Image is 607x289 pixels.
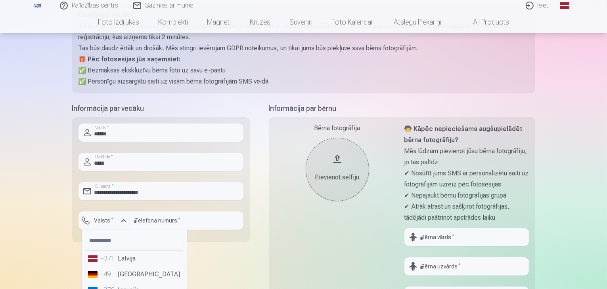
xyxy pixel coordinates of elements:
strong: 🎁 Pēc fotosesijas jūs saņemsiet: [79,55,181,63]
div: Pievienot selfiju [314,173,361,182]
a: Suvenīri [280,11,322,33]
p: ✅ Bezmaksas ekskluzīvu bērna foto uz savu e-pastu [79,65,529,76]
div: +371 [101,254,117,263]
h5: Informācija par vecāku [72,103,250,114]
div: +49 [101,270,117,279]
h5: Informācija par bērnu [269,103,535,114]
a: Foto izdrukas [88,11,149,33]
a: Atslēgu piekariņi [384,11,451,33]
p: Mēs lūdzam pievienot jūsu bērna fotogrāfiju, jo tas palīdz: [404,146,529,168]
div: Bērna fotogrāfija [275,124,400,133]
p: ✔ Nepajaukt bērnu fotogrāfijas grupā [404,190,529,201]
a: All products [451,11,519,33]
img: /fa1 [33,3,42,8]
a: Krūzes [240,11,280,33]
label: Valsts [91,217,117,224]
a: Foto kalendāri [322,11,384,33]
a: Komplekti [149,11,197,33]
strong: 🧒 Kāpēc nepieciešams augšupielādēt bērna fotogrāfiju? [404,125,523,144]
p: ✅ Personīgu aizsargātu saiti uz visām bērna fotogrāfijām SMS veidā [79,76,529,87]
button: Pievienot selfiju [306,138,369,201]
p: Tas būs daudz ērtāk un drošāk. Mēs stingri ievērojam GDPR noteikumus, un tikai jums būs piekļuve ... [79,43,529,54]
p: ✔ Ātrāk atrast un sašķirot fotogrāfijas, tādējādi paātrinot apstrādes laiku [404,201,529,223]
button: Valsts* [79,211,130,230]
p: ✔ Nosūtīt jums SMS ar personalizētu saiti uz fotogrāfijām uzreiz pēc fotosesijas [404,168,529,190]
li: Latvija [85,251,184,266]
a: Magnēti [197,11,240,33]
li: [GEOGRAPHIC_DATA] [85,266,184,282]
